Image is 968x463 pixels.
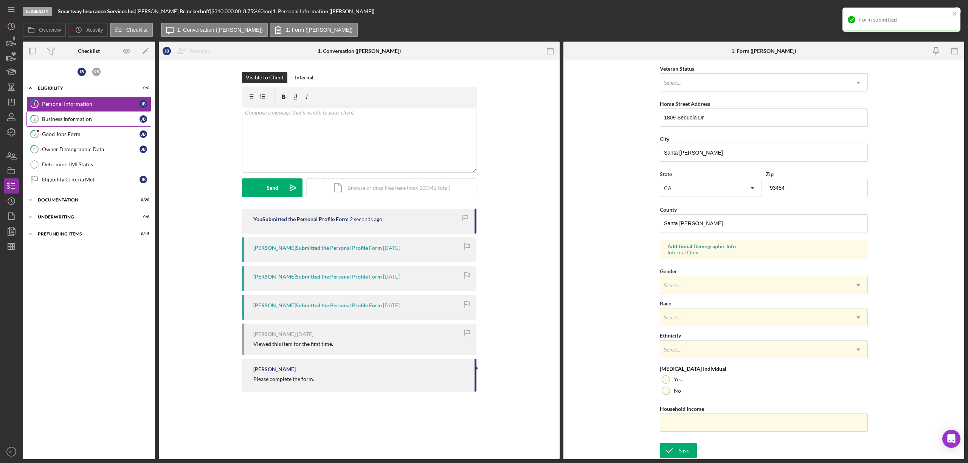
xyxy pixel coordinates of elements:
div: J B [140,100,147,108]
a: 4Owner Demographic DataJB [26,142,151,157]
button: close [952,11,957,18]
label: Zip [766,171,774,177]
div: Eligibility [38,86,130,90]
div: Select... [664,80,681,86]
tspan: 3 [33,132,36,136]
label: City [660,136,669,142]
button: 1. Form ([PERSON_NAME]) [270,23,358,37]
div: Open Intercom Messenger [942,430,960,448]
div: Owner Demographic Data [42,146,140,152]
div: [PERSON_NAME] Submitted the Personal Profile Form [253,274,382,280]
time: 2025-08-22 21:46 [297,331,313,337]
div: Good Jobs Form [42,131,140,137]
label: No [674,388,681,394]
button: 1. Conversation ([PERSON_NAME]) [161,23,268,37]
div: 0 / 15 [136,232,149,236]
a: 1Personal InformationJB [26,96,151,111]
time: 2025-08-26 18:09 [350,216,382,222]
div: 60 mo [258,8,271,14]
div: [PERSON_NAME] [253,366,296,372]
div: 0 / 6 [136,86,149,90]
button: JBReassign [159,43,218,59]
button: Mark Complete [903,4,964,19]
label: Yes [674,376,682,382]
button: Send [242,178,302,197]
button: Visible to Client [242,72,287,83]
div: Eligibility [23,7,52,16]
b: Smartway Insurance Services Inc [58,8,135,14]
div: $310,000.00 [211,8,243,14]
div: [PERSON_NAME] Submitted the Personal Profile Form [253,245,382,251]
time: 2025-08-22 21:54 [383,274,400,280]
a: Determine LMI Status [26,157,151,172]
div: Checklist [78,48,100,54]
div: Internal [295,72,313,83]
div: Select... [664,282,681,288]
label: Home Street Address [660,101,710,107]
div: Reassign [190,43,210,59]
label: 1. Form ([PERSON_NAME]) [286,27,353,33]
button: AE [4,444,19,459]
tspan: 2 [33,116,36,121]
button: Activity [68,23,108,37]
div: J B [78,68,86,76]
div: Please complete the form. [253,376,314,382]
div: | 1. Personal Information ([PERSON_NAME]) [271,8,374,14]
div: K B [92,68,101,76]
div: Visible to Client [246,72,284,83]
div: J B [140,115,147,123]
div: 0 / 8 [136,215,149,219]
div: Select... [664,314,681,321]
div: Send [267,178,278,197]
div: You Submitted the Personal Profile Form [253,216,349,222]
label: 1. Conversation ([PERSON_NAME]) [177,27,263,33]
div: Personal Information [42,101,140,107]
button: Checklist [110,23,153,37]
label: Checklist [126,27,148,33]
div: [PERSON_NAME] Brinckerhoff | [137,8,211,14]
div: | [58,8,137,14]
div: Additional Demographic Info [667,243,860,249]
time: 2025-08-22 21:47 [383,302,400,308]
div: Business Information [42,116,140,122]
a: 3Good Jobs FormJB [26,127,151,142]
div: Mark Complete [911,4,947,19]
time: 2025-08-22 23:12 [383,245,400,251]
div: 0 / 20 [136,198,149,202]
label: Overview [39,27,61,33]
label: County [660,206,677,213]
div: [PERSON_NAME] [253,331,296,337]
a: 2Business InformationJB [26,111,151,127]
div: 8.75 % [243,8,258,14]
div: CA [664,185,672,191]
div: Form submitted [859,17,950,23]
div: J B [140,176,147,183]
div: J B [140,146,147,153]
div: J B [163,47,171,55]
div: 1. Form ([PERSON_NAME]) [731,48,796,54]
tspan: 1 [33,101,36,106]
label: Activity [86,27,103,33]
button: Save [660,443,697,458]
button: Internal [291,72,317,83]
div: Save [679,443,689,458]
text: AE [9,450,14,454]
div: Determine LMI Status [42,161,151,167]
div: Select... [664,347,681,353]
label: Household Income [660,406,704,412]
div: [MEDICAL_DATA] Individual [660,366,868,372]
div: Documentation [38,198,130,202]
div: Viewed this item for the first time. [253,341,333,347]
a: Eligibility Criteria MetJB [26,172,151,187]
div: Underwriting [38,215,130,219]
div: Eligibility Criteria Met [42,177,140,183]
div: Prefunding Items [38,232,130,236]
tspan: 4 [33,147,36,152]
button: Overview [23,23,66,37]
div: J B [140,130,147,138]
div: 1. Conversation ([PERSON_NAME]) [318,48,401,54]
div: [PERSON_NAME] Submitted the Personal Profile Form [253,302,382,308]
div: Internal Only [667,249,860,256]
